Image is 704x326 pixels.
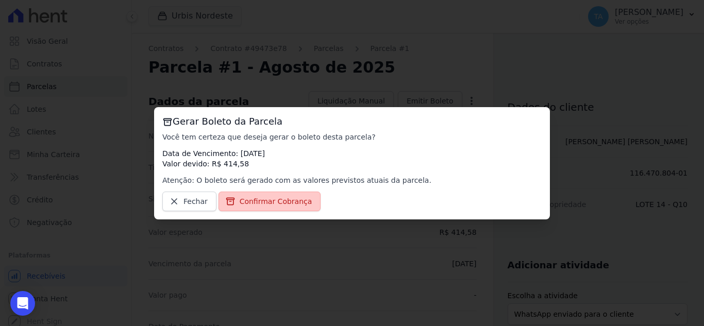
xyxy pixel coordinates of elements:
a: Fechar [162,192,216,211]
p: Data de Vencimento: [DATE] Valor devido: R$ 414,58 [162,148,542,169]
div: Open Intercom Messenger [10,291,35,316]
p: Atenção: O boleto será gerado com as valores previstos atuais da parcela. [162,175,542,185]
span: Confirmar Cobrança [240,196,312,207]
p: Você tem certeza que deseja gerar o boleto desta parcela? [162,132,542,142]
h3: Gerar Boleto da Parcela [162,115,542,128]
a: Confirmar Cobrança [219,192,321,211]
span: Fechar [183,196,208,207]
